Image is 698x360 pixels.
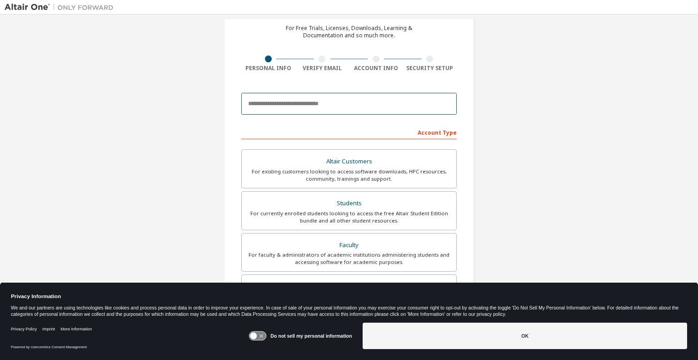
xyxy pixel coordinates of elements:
[247,239,451,252] div: Faculty
[247,197,451,210] div: Students
[349,65,403,72] div: Account Info
[247,251,451,266] div: For faculty & administrators of academic institutions administering students and accessing softwa...
[286,25,412,39] div: For Free Trials, Licenses, Downloads, Learning & Documentation and so much more.
[241,65,295,72] div: Personal Info
[276,8,423,19] div: Create an Altair One Account
[247,210,451,224] div: For currently enrolled students looking to access the free Altair Student Edition bundle and all ...
[5,3,118,12] img: Altair One
[241,125,457,139] div: Account Type
[247,280,451,293] div: Everyone else
[247,155,451,168] div: Altair Customers
[247,168,451,183] div: For existing customers looking to access software downloads, HPC resources, community, trainings ...
[295,65,349,72] div: Verify Email
[403,65,457,72] div: Security Setup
